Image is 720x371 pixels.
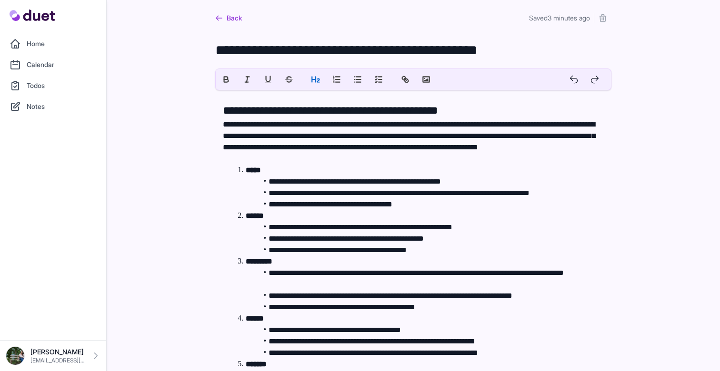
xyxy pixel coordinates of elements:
button: header: 2 [305,69,326,90]
a: [PERSON_NAME] [EMAIL_ADDRESS][DOMAIN_NAME] [6,346,100,365]
img: DSC08576_Original.jpeg [6,346,25,365]
button: underline [258,69,279,90]
p: [EMAIL_ADDRESS][DOMAIN_NAME] [30,357,85,364]
p: [PERSON_NAME] [30,347,85,357]
button: link [395,69,416,90]
button: list: bullet [347,69,368,90]
button: undo [563,69,584,90]
button: image [416,69,437,90]
a: Todos [6,76,100,95]
a: Notes [6,97,100,116]
button: list: ordered [326,69,347,90]
a: Back [215,10,242,27]
button: redo [584,69,605,90]
a: Home [6,34,100,53]
button: italic [237,69,258,90]
time: 3 minutes ago [548,14,590,22]
p: Saved [529,13,590,23]
button: strike [279,69,300,90]
a: Calendar [6,55,100,74]
button: list: check [368,69,389,90]
button: bold [216,69,237,90]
